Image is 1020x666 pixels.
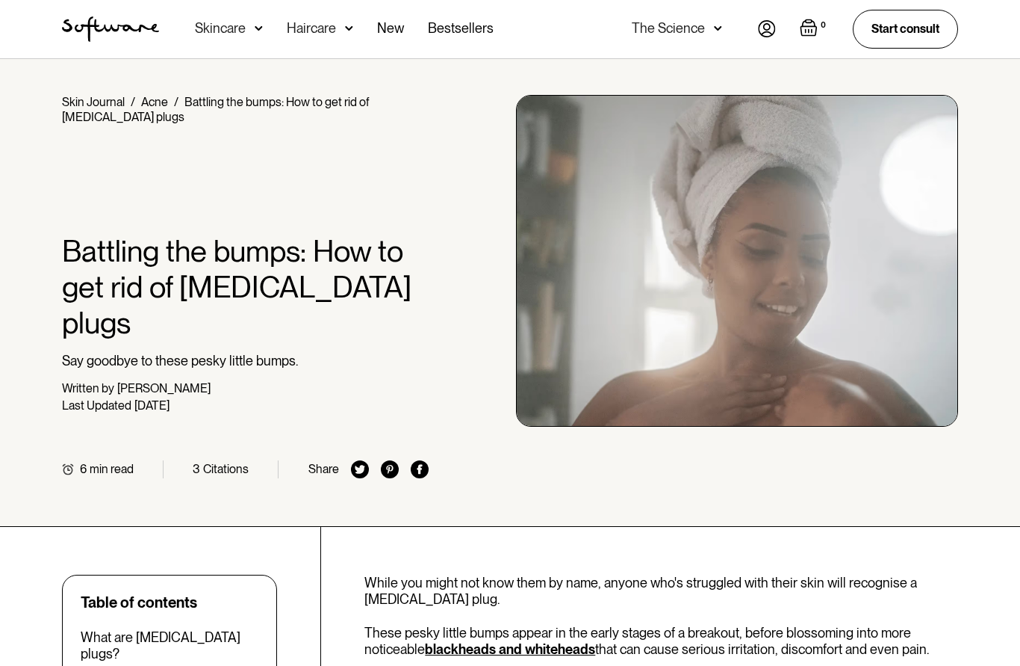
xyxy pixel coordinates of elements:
[90,462,134,476] div: min read
[203,462,249,476] div: Citations
[345,21,353,36] img: arrow down
[381,460,399,478] img: pinterest icon
[351,460,369,478] img: twitter icon
[632,21,705,36] div: The Science
[255,21,263,36] img: arrow down
[818,19,829,32] div: 0
[62,95,125,109] a: Skin Journal
[141,95,168,109] a: Acne
[62,398,131,413] div: Last Updated
[853,10,958,48] a: Start consult
[195,21,246,36] div: Skincare
[174,95,178,109] div: /
[80,462,87,476] div: 6
[193,462,200,476] div: 3
[62,233,429,341] h1: Battling the bumps: How to get rid of [MEDICAL_DATA] plugs
[62,16,159,42] a: home
[364,625,958,657] p: These pesky little bumps appear in the early stages of a breakout, before blossoming into more no...
[62,353,429,369] p: Say goodbye to these pesky little bumps.
[134,398,170,413] div: [DATE]
[308,462,339,476] div: Share
[81,593,197,611] div: Table of contents
[364,575,958,607] p: While you might not know them by name, anyone who's struggled with their skin will recognise a [M...
[411,460,429,478] img: facebook icon
[117,381,211,395] div: [PERSON_NAME]
[425,641,595,657] a: blackheads and whiteheads
[131,95,135,109] div: /
[714,21,722,36] img: arrow down
[62,95,369,124] div: Battling the bumps: How to get rid of [MEDICAL_DATA] plugs
[81,629,258,662] a: What are [MEDICAL_DATA] plugs?
[287,21,336,36] div: Haircare
[62,381,114,395] div: Written by
[800,19,829,40] a: Open empty cart
[62,16,159,42] img: Software Logo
